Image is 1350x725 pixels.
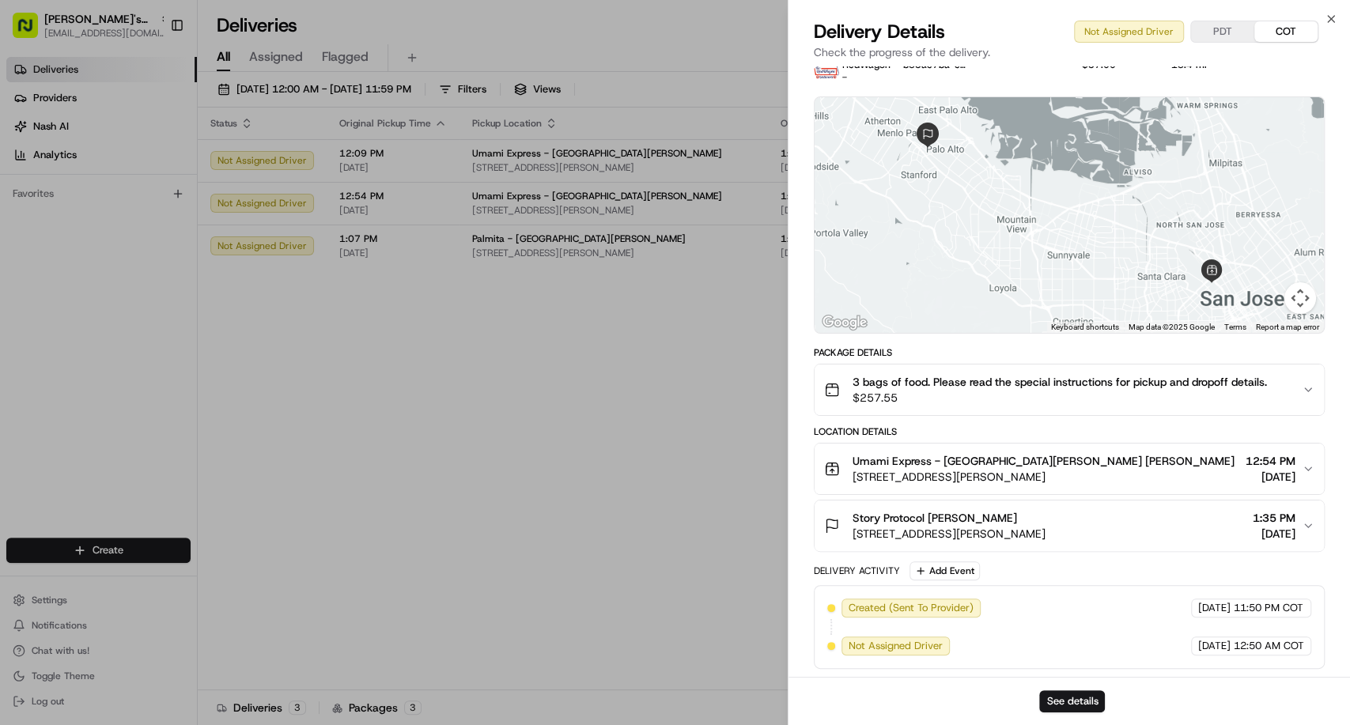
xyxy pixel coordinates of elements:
div: Package Details [814,346,1325,359]
img: Operations Team [16,273,41,298]
button: PDT [1191,21,1254,42]
span: [DATE] [1198,601,1231,615]
span: • [133,245,138,258]
button: COT [1254,21,1318,42]
span: Knowledge Base [32,353,121,369]
span: Not Assigned Driver [849,639,943,653]
img: time_to_eat_nevada_logo [814,59,839,84]
img: Operations Team [16,230,41,255]
span: 11:50 PM COT [1234,601,1303,615]
span: API Documentation [149,353,254,369]
span: 1:35 PM [1253,510,1295,526]
span: Operations Team [49,245,130,258]
a: Report a map error [1256,323,1319,331]
div: Delivery Activity [814,565,900,577]
img: Nash [16,16,47,47]
span: Umami Express - [GEOGRAPHIC_DATA][PERSON_NAME] [PERSON_NAME] [853,453,1235,469]
span: [DATE] [142,245,174,258]
button: See details [1039,690,1105,712]
button: Keyboard shortcuts [1051,322,1119,333]
span: 12:54 PM [1246,453,1295,469]
span: Delivery Details [814,19,945,44]
a: 📗Knowledge Base [9,347,127,376]
span: [DATE] [1198,639,1231,653]
span: [STREET_ADDRESS][PERSON_NAME] [853,469,1235,485]
span: [DATE] [1246,469,1295,485]
a: Open this area in Google Maps (opens a new window) [819,312,871,333]
button: Add Event [909,561,980,580]
p: Check the progress of the delivery. [814,44,1325,60]
span: Pylon [157,392,191,404]
button: 3 bags of food. Please read the special instructions for pickup and dropoff details.$257.55 [815,364,1324,415]
span: - [842,71,847,84]
span: Created (Sent To Provider) [849,601,974,615]
div: We're available if you need us! [71,167,217,179]
p: Welcome 👋 [16,63,288,89]
a: Terms [1224,323,1246,331]
span: Map data ©2025 Google [1129,323,1215,331]
span: Operations Team [49,288,130,300]
a: Powered byPylon [112,391,191,404]
button: Map camera controls [1284,282,1316,314]
button: Umami Express - [GEOGRAPHIC_DATA][PERSON_NAME] [PERSON_NAME][STREET_ADDRESS][PERSON_NAME]12:54 PM... [815,444,1324,494]
div: 📗 [16,355,28,368]
div: Location Details [814,425,1325,438]
img: 1736555255976-a54dd68f-1ca7-489b-9aae-adbdc363a1c4 [16,151,44,179]
div: Past conversations [16,206,106,218]
button: See all [245,202,288,221]
div: Start new chat [71,151,259,167]
img: Google [819,312,871,333]
span: [DATE] [142,288,174,300]
span: 12:50 AM COT [1234,639,1304,653]
input: Clear [41,102,261,119]
span: [DATE] [1253,526,1295,542]
span: [STREET_ADDRESS][PERSON_NAME] [853,526,1046,542]
img: 1732323095091-59ea418b-cfe3-43c8-9ae0-d0d06d6fd42c [33,151,62,179]
span: 3 bags of food. Please read the special instructions for pickup and dropoff details. [853,374,1267,390]
button: Start new chat [269,156,288,175]
span: Story Protocol [PERSON_NAME] [853,510,1017,526]
button: Story Protocol [PERSON_NAME][STREET_ADDRESS][PERSON_NAME]1:35 PM[DATE] [815,500,1324,551]
a: 💻API Documentation [127,347,260,376]
div: 💻 [134,355,146,368]
span: • [133,288,138,300]
span: $257.55 [853,390,1267,406]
